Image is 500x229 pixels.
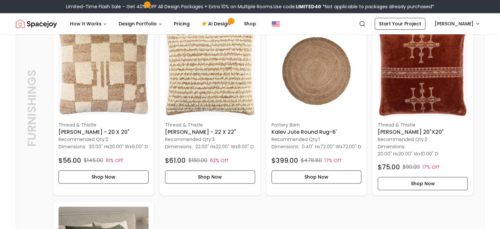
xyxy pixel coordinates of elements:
[159,20,261,196] a: Bonita Pillow - 22 x 22" imageThread & Thistle[PERSON_NAME] - 22 x 22"Recommended Qty:3Dimensions...
[59,170,149,184] button: Shop Now
[238,143,254,150] span: 9.00" D
[321,3,434,10] span: *Not applicable to packages already purchased*
[188,157,207,164] p: $160.00
[59,128,149,136] h6: [PERSON_NAME] - 20 x 20"
[239,17,261,30] a: Shop
[16,17,57,30] img: Spacejoy Logo
[109,143,130,150] span: 20.00" W
[59,122,149,128] p: Thread & Thistle
[165,143,193,151] p: Dimensions:
[272,26,362,116] img: Kalev Jute Round Rug-6' image
[378,162,400,172] h4: $75.00
[274,3,321,10] span: Use code:
[165,26,255,116] img: Bonita Pillow - 22 x 22" image
[421,151,438,157] span: 10.00" D
[272,20,280,28] img: United States
[25,29,38,187] p: Furnishings
[89,143,148,150] p: x x
[302,143,318,150] span: 0.40" H
[372,20,473,196] a: Bella Pillow 20"x20" imageThread & Thistle[PERSON_NAME] 20"x20"Recommended Qty:2Dimensions:20.00"...
[343,143,361,150] span: 72.00" D
[296,3,321,10] b: LIMITED40
[165,136,255,143] p: Recommended Qty: 3
[378,122,468,128] p: Thread & Thistle
[272,156,298,165] h4: $399.00
[378,136,468,143] p: Recommended Qty: 2
[84,157,103,164] p: $145.00
[59,156,81,165] h4: $56.00
[65,17,112,30] button: How It Works
[132,143,148,150] span: 9.00" D
[16,13,484,34] nav: Global
[196,17,237,30] a: AI Design
[272,136,362,143] p: Recommended Qty: 1
[165,128,255,136] h6: [PERSON_NAME] - 22 x 22"
[16,17,57,30] a: Spacejoy
[266,20,367,196] div: Kalev Jute Round Rug-6'
[301,157,322,164] p: $478.80
[59,26,149,116] img: Aldin Pillow - 20 x 20" image
[165,156,186,165] h4: $61.00
[375,18,425,30] a: Start Your Project
[59,136,149,143] p: Recommended Qty: 2
[59,143,86,151] p: Dimensions:
[216,143,235,150] span: 22.00" W
[378,151,396,157] span: 20.00" H
[210,157,228,164] p: 62% Off
[66,3,434,10] div: Limited-Time Flash Sale – Get 40% OFF All Design Packages + Extra 10% on Multiple Rooms.
[378,151,438,157] p: x x
[378,128,468,136] h6: [PERSON_NAME] 20"x20"
[113,17,167,30] button: Design Portfolio
[422,164,440,170] p: 17% Off
[403,163,420,171] p: $90.00
[378,26,468,116] img: Bella Pillow 20"x20" image
[272,122,362,128] p: Pottery Barn
[372,20,473,196] div: Bella Pillow 20"x20"
[378,177,468,190] button: Shop Now
[89,143,107,150] span: 20.00" H
[272,128,362,136] h6: Kalev Jute Round Rug-6'
[165,170,255,184] button: Shop Now
[272,170,362,184] button: Shop Now
[159,20,261,196] div: Bonita Pillow - 22 x 22"
[320,143,340,150] span: 72.00" W
[378,143,405,151] p: Dimensions:
[398,151,418,157] span: 20.00" W
[272,143,299,151] p: Dimensions:
[431,18,484,30] button: [PERSON_NAME]
[324,157,342,164] p: 17% Off
[53,20,154,196] a: Aldin Pillow - 20 x 20" imageThread & Thistle[PERSON_NAME] - 20 x 20"Recommended Qty:2Dimensions:...
[65,17,261,30] nav: Main
[266,20,367,196] a: Kalev Jute Round Rug-6' imagePottery BarnKalev Jute Round Rug-6'Recommended Qty:1Dimensions:0.40"...
[106,157,123,164] p: 61% Off
[302,143,361,150] p: x x
[169,17,195,30] a: Pricing
[53,20,154,196] div: Aldin Pillow - 20 x 20"
[195,143,254,150] p: x x
[195,143,213,150] span: 22.00" H
[165,122,255,128] p: Thread & Thistle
